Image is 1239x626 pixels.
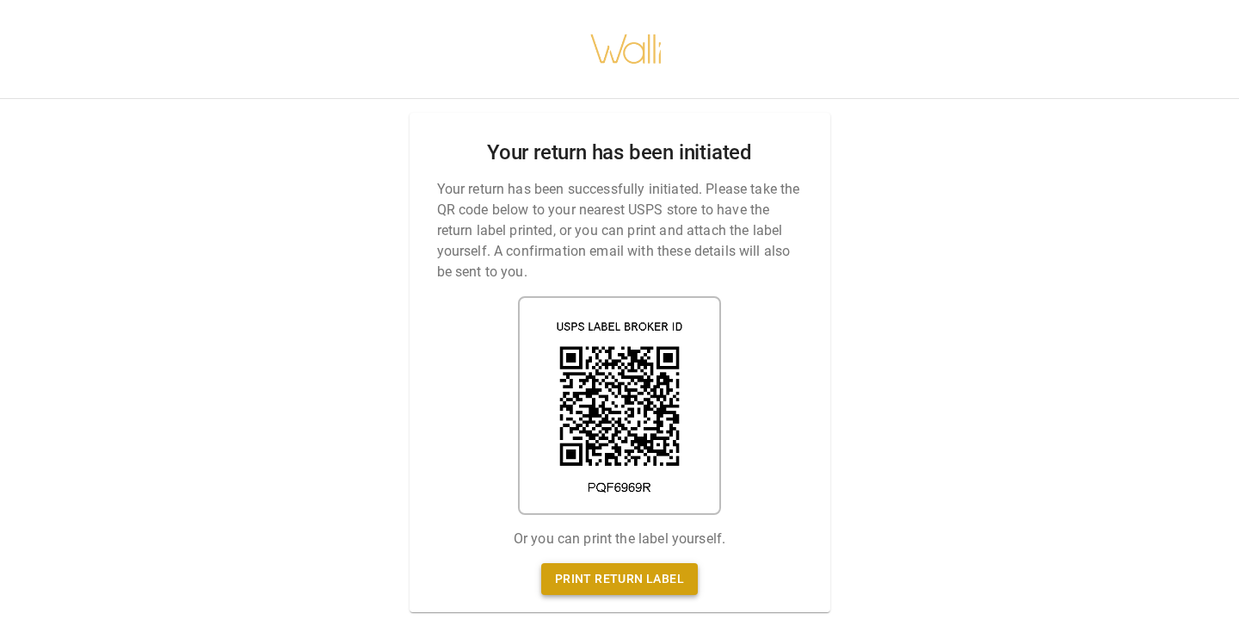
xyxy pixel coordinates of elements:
[437,179,803,282] p: Your return has been successfully initiated. Please take the QR code below to your nearest USPS s...
[487,140,752,165] h2: Your return has been initiated
[589,12,663,86] img: walli-inc.myshopify.com
[541,563,698,595] a: Print return label
[518,296,721,516] img: shipping label qr code
[514,529,725,549] p: Or you can print the label yourself.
